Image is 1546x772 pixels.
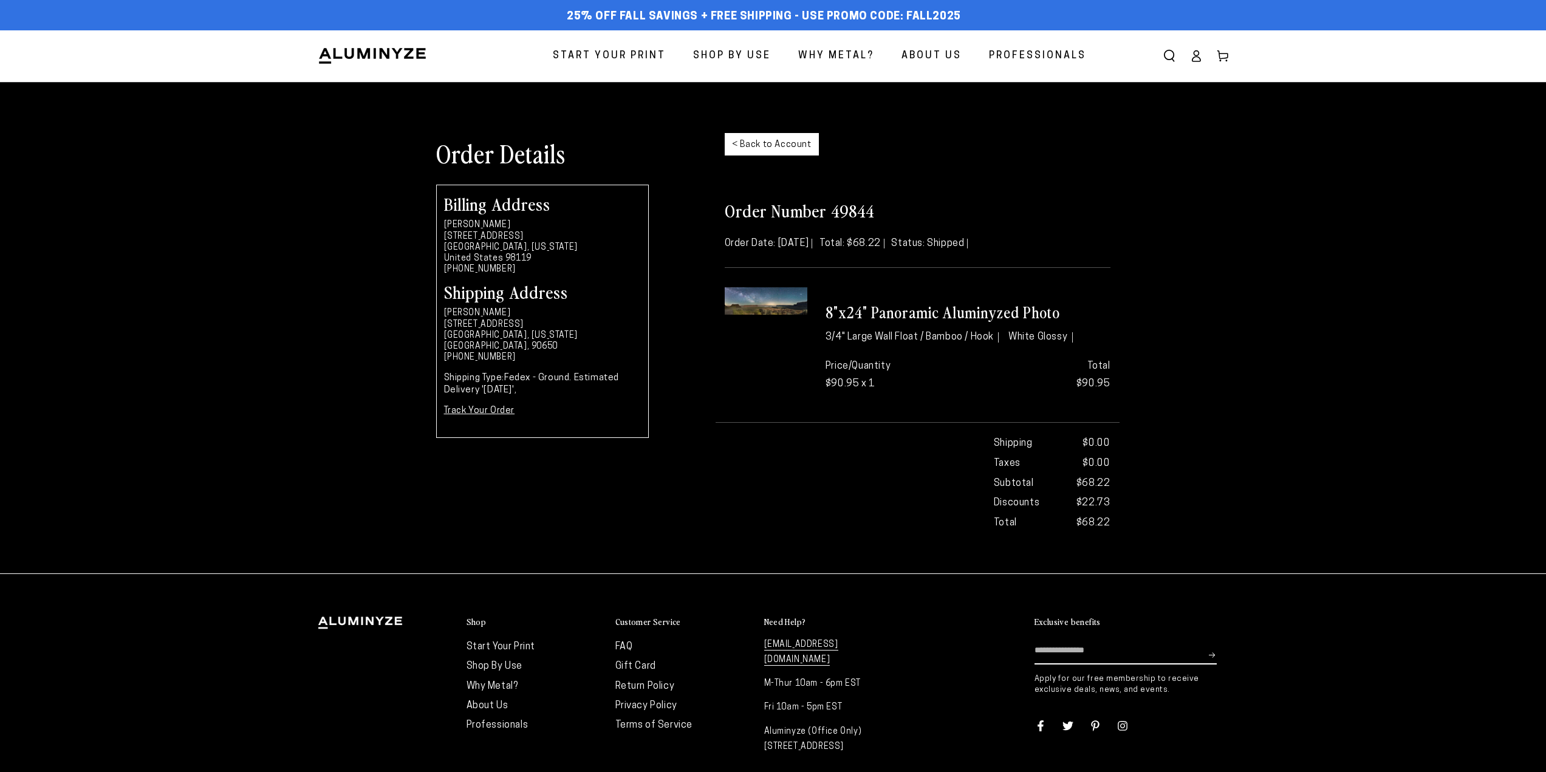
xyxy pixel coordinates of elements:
h2: Need Help? [764,617,806,627]
span: $22.73 [1076,494,1110,512]
p: Fedex - Ground. Estimated Delivery '[DATE]', [444,372,641,396]
p: Fri 10am - 5pm EST [764,700,901,715]
a: Start Your Print [467,642,536,652]
strong: [PERSON_NAME] [444,220,511,230]
span: Order Date: [DATE] [725,239,813,248]
p: Aluminyze (Office Only) [STREET_ADDRESS] [764,724,901,754]
span: Status: Shipped [891,239,968,248]
img: 8"x24" Panoramic White Glossy Aluminyzed Photo - 3/4" Large Wall Float / Hook [725,287,807,315]
a: [EMAIL_ADDRESS][DOMAIN_NAME] [764,640,838,666]
strong: Subtotal [994,475,1034,493]
li: [PHONE_NUMBER] [444,264,641,275]
a: Terms of Service [615,720,693,730]
li: [PHONE_NUMBER] [444,352,641,363]
span: Start Your Print [553,47,666,65]
h2: Shipping Address [444,283,641,300]
p: Price/Quantity $90.95 x 1 [826,358,959,393]
li: 3/4" Large Wall Float / Bamboo / Hook [826,332,999,343]
p: M-Thur 10am - 6pm EST [764,676,901,691]
span: $0.00 [1083,455,1110,473]
a: FAQ [615,642,633,652]
a: Professionals [980,40,1095,72]
li: [GEOGRAPHIC_DATA], [US_STATE] [444,242,641,253]
summary: Search our site [1156,43,1183,69]
h2: Customer Service [615,617,681,627]
span: Shop By Use [693,47,771,65]
strong: Shipping Type: [444,374,504,383]
span: Why Metal? [798,47,874,65]
a: Shop By Use [467,661,523,671]
span: 25% off FALL Savings + Free Shipping - Use Promo Code: FALL2025 [567,10,961,24]
li: [STREET_ADDRESS] [444,231,641,242]
h2: Shop [467,617,487,627]
a: Shop By Use [684,40,780,72]
summary: Shop [467,617,603,628]
li: [STREET_ADDRESS] [444,319,641,330]
a: Gift Card [615,661,656,671]
summary: Need Help? [764,617,901,628]
h2: Billing Address [444,195,641,212]
a: Track Your Order [444,406,515,415]
span: Total: $68.22 [819,239,884,248]
img: Aluminyze [318,47,427,65]
a: Why Metal? [467,681,518,691]
li: White Glossy [1008,332,1073,343]
a: Start Your Print [544,40,675,72]
a: Professionals [467,720,528,730]
a: < Back to Account [725,133,819,155]
strong: Shipping [994,435,1033,453]
strong: [PERSON_NAME] [444,309,511,318]
a: About Us [467,701,508,711]
strong: Total [1087,361,1110,371]
a: Privacy Policy [615,701,677,711]
li: United States 98119 [444,253,641,264]
span: $0.00 [1083,435,1110,453]
summary: Exclusive benefits [1035,617,1229,628]
summary: Customer Service [615,617,752,628]
p: $90.95 [977,358,1110,393]
strong: Total [994,514,1017,532]
a: Why Metal? [789,40,883,72]
p: Apply for our free membership to receive exclusive deals, news, and events. [1035,674,1229,695]
span: Professionals [989,47,1086,65]
strong: $68.22 [1076,514,1110,532]
a: About Us [892,40,971,72]
li: [GEOGRAPHIC_DATA], 90650 [444,341,641,352]
h2: Order Number 49844 [725,199,1110,221]
span: About Us [901,47,962,65]
a: Return Policy [615,681,675,691]
li: [GEOGRAPHIC_DATA], [US_STATE] [444,330,641,341]
strong: Discounts [994,494,1039,512]
span: $68.22 [1076,475,1110,493]
h3: 8"x24" Panoramic Aluminyzed Photo [826,302,1110,323]
h1: Order Details [436,137,706,169]
button: Subscribe [1209,637,1217,674]
h2: Exclusive benefits [1035,617,1101,627]
strong: Taxes [994,455,1021,473]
